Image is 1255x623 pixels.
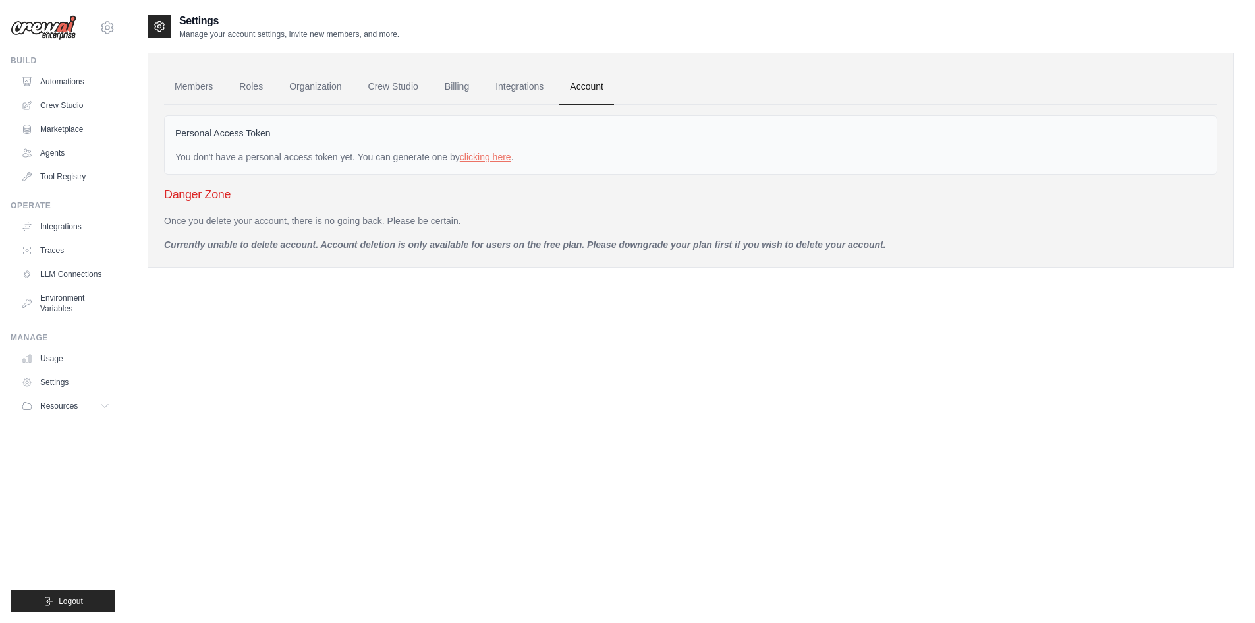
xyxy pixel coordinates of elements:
[11,590,115,612] button: Logout
[485,69,554,105] a: Integrations
[179,13,399,29] h2: Settings
[16,396,115,417] button: Resources
[11,55,115,66] div: Build
[164,214,1217,227] p: Once you delete your account, there is no going back. Please be certain.
[16,287,115,319] a: Environment Variables
[559,69,614,105] a: Account
[40,401,78,411] span: Resources
[16,216,115,237] a: Integrations
[16,372,115,393] a: Settings
[229,69,273,105] a: Roles
[16,119,115,140] a: Marketplace
[59,596,83,607] span: Logout
[175,127,271,140] label: Personal Access Token
[164,185,1217,204] h3: Danger Zone
[358,69,429,105] a: Crew Studio
[16,166,115,187] a: Tool Registry
[11,332,115,343] div: Manage
[11,15,76,40] img: Logo
[460,152,511,162] a: clicking here
[279,69,352,105] a: Organization
[16,142,115,163] a: Agents
[16,264,115,285] a: LLM Connections
[11,200,115,211] div: Operate
[16,71,115,92] a: Automations
[164,69,223,105] a: Members
[164,238,1217,251] p: Currently unable to delete account. Account deletion is only available for users on the free plan...
[179,29,399,40] p: Manage your account settings, invite new members, and more.
[16,348,115,369] a: Usage
[16,240,115,261] a: Traces
[175,150,1206,163] div: You don't have a personal access token yet. You can generate one by .
[434,69,480,105] a: Billing
[16,95,115,116] a: Crew Studio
